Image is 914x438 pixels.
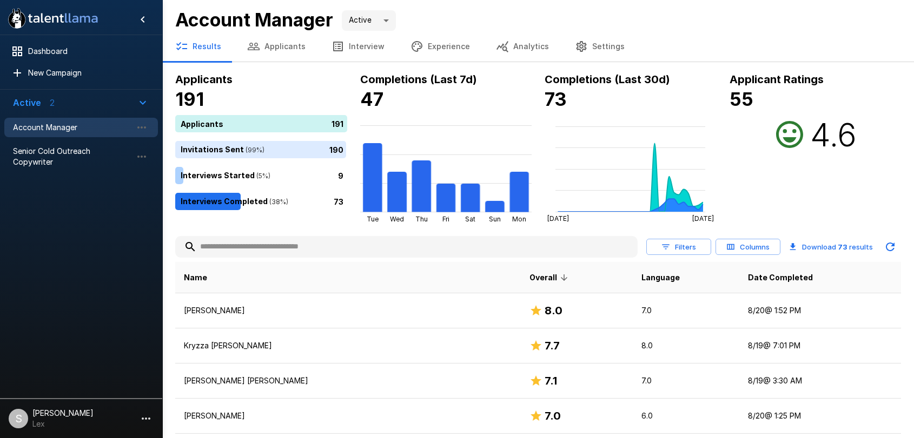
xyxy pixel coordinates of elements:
[465,215,475,223] tspan: Sat
[332,118,343,129] p: 191
[184,305,512,316] p: [PERSON_NAME]
[810,115,857,154] h2: 4.6
[545,407,561,424] h6: 7.0
[415,215,427,223] tspan: Thu
[442,215,449,223] tspan: Fri
[748,271,813,284] span: Date Completed
[398,31,483,62] button: Experience
[739,293,901,328] td: 8/20 @ 1:52 PM
[342,10,396,31] div: Active
[739,363,901,399] td: 8/19 @ 3:30 AM
[184,271,207,284] span: Name
[641,375,730,386] p: 7.0
[175,73,233,86] b: Applicants
[562,31,638,62] button: Settings
[730,88,753,110] b: 55
[390,215,404,223] tspan: Wed
[234,31,319,62] button: Applicants
[838,242,847,251] b: 73
[184,340,512,351] p: Kryzza [PERSON_NAME]
[545,372,557,389] h6: 7.1
[545,73,670,86] b: Completions (Last 30d)
[641,305,730,316] p: 7.0
[879,236,901,258] button: Updated Today - 12:41 PM
[319,31,398,62] button: Interview
[785,236,877,258] button: Download 73 results
[646,239,711,255] button: Filters
[641,410,730,421] p: 6.0
[692,214,714,223] tspan: [DATE]
[360,73,477,86] b: Completions (Last 7d)
[641,340,730,351] p: 8.0
[360,88,383,110] b: 47
[334,196,343,207] p: 73
[366,215,378,223] tspan: Tue
[730,73,824,86] b: Applicant Ratings
[545,337,560,354] h6: 7.7
[545,88,567,110] b: 73
[739,328,901,363] td: 8/19 @ 7:01 PM
[184,410,512,421] p: [PERSON_NAME]
[641,271,680,284] span: Language
[547,214,569,223] tspan: [DATE]
[175,88,204,110] b: 191
[512,215,526,223] tspan: Mon
[489,215,501,223] tspan: Sun
[545,302,562,319] h6: 8.0
[175,9,333,31] b: Account Manager
[184,375,512,386] p: [PERSON_NAME] [PERSON_NAME]
[483,31,562,62] button: Analytics
[529,271,571,284] span: Overall
[739,399,901,434] td: 8/20 @ 1:25 PM
[162,31,234,62] button: Results
[716,239,780,255] button: Columns
[338,170,343,181] p: 9
[329,144,343,155] p: 190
